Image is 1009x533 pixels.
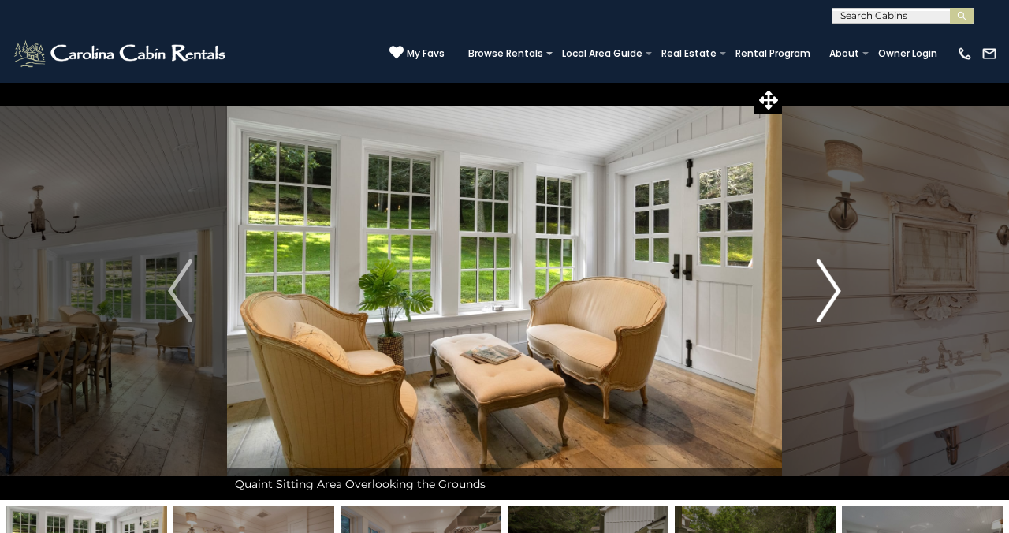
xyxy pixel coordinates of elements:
a: Real Estate [653,43,724,65]
img: White-1-2.png [12,38,230,69]
span: My Favs [407,47,445,61]
button: Previous [133,82,227,500]
a: Rental Program [728,43,818,65]
a: Owner Login [870,43,945,65]
img: arrow [817,259,840,322]
a: Browse Rentals [460,43,551,65]
div: Quaint Sitting Area Overlooking the Grounds [227,468,782,500]
button: Next [782,82,876,500]
img: arrow [168,259,192,322]
a: Local Area Guide [554,43,650,65]
img: mail-regular-white.png [981,46,997,61]
img: phone-regular-white.png [957,46,973,61]
a: About [821,43,867,65]
a: My Favs [389,45,445,61]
